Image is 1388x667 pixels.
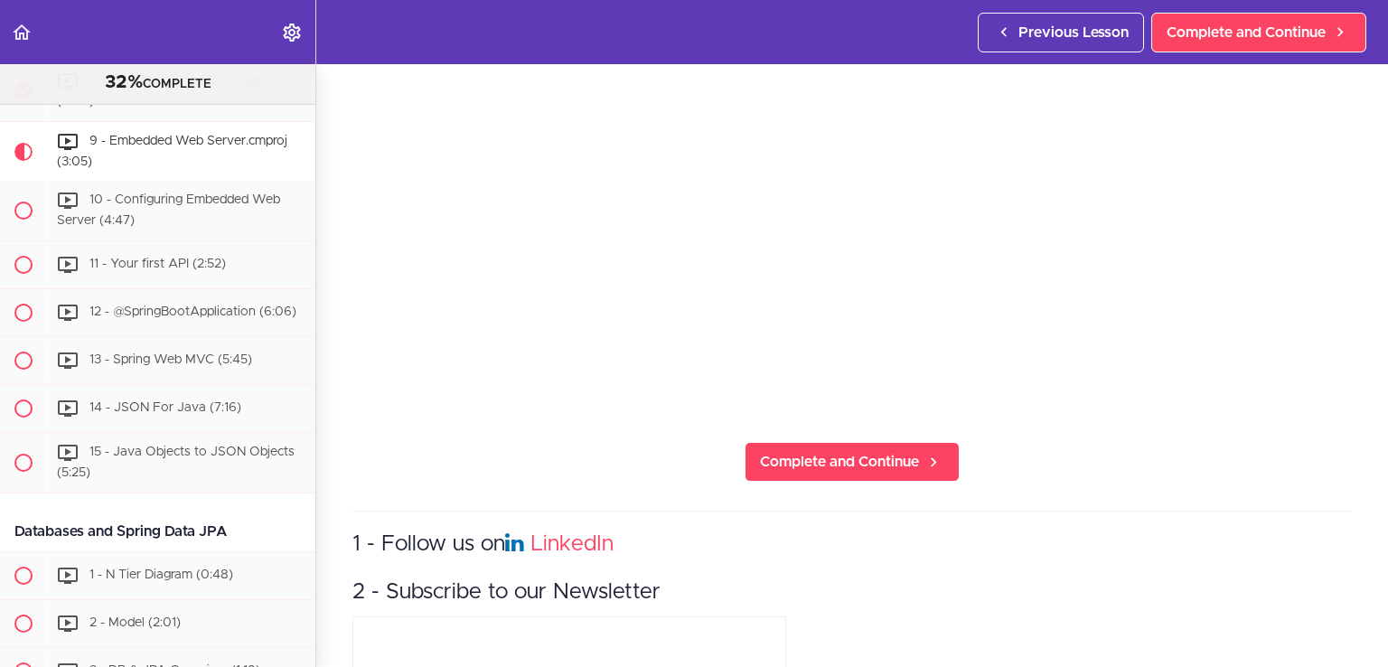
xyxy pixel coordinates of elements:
[978,13,1144,52] a: Previous Lesson
[530,533,614,555] a: LinkedIn
[89,353,252,366] span: 13 - Spring Web MVC (5:45)
[1151,13,1366,52] a: Complete and Continue
[89,305,296,318] span: 12 - @SpringBootApplication (6:06)
[1018,22,1129,43] span: Previous Lesson
[57,135,287,168] span: 9 - Embedded Web Server.cmproj (3:05)
[352,530,1352,559] h3: 1 - Follow us on
[57,194,280,228] span: 10 - Configuring Embedded Web Server (4:47)
[89,568,233,581] span: 1 - N Tier Diagram (0:48)
[89,258,226,270] span: 11 - Your first API (2:52)
[352,578,1352,607] h3: 2 - Subscribe to our Newsletter
[89,401,241,414] span: 14 - JSON For Java (7:16)
[105,73,143,91] span: 32%
[11,22,33,43] svg: Back to course curriculum
[23,71,293,95] div: COMPLETE
[89,616,181,629] span: 2 - Model (2:01)
[1167,22,1326,43] span: Complete and Continue
[57,446,295,479] span: 15 - Java Objects to JSON Objects (5:25)
[281,22,303,43] svg: Settings Menu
